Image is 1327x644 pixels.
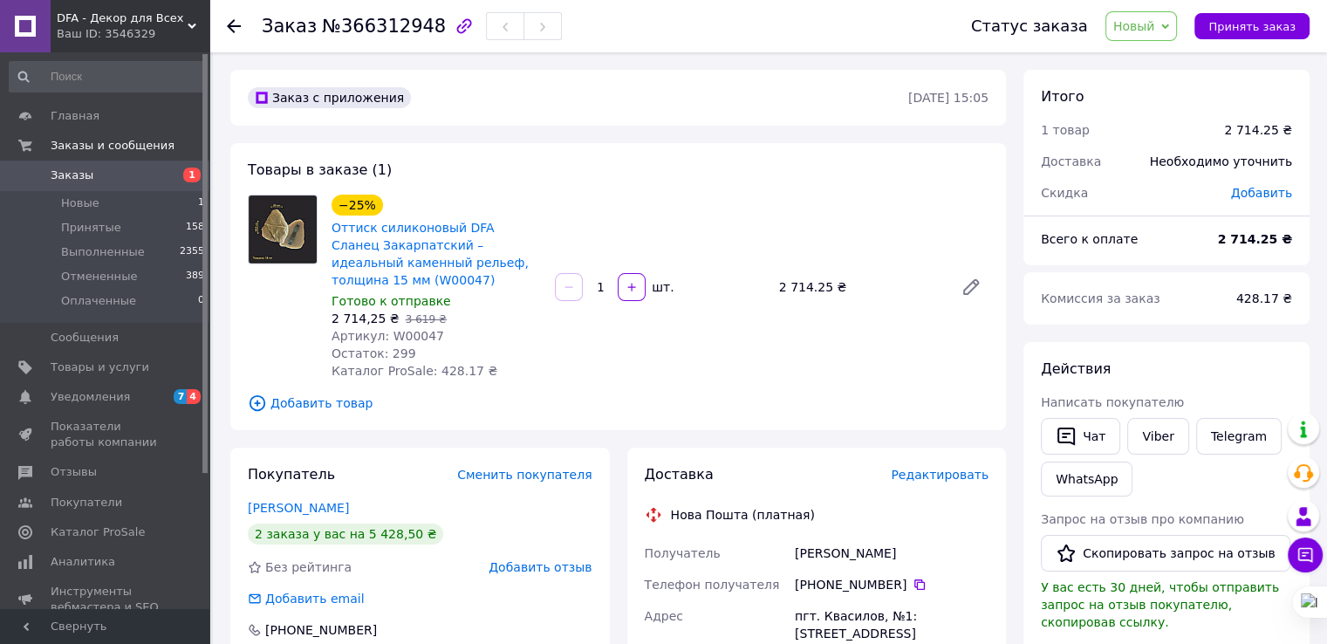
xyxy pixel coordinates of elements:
[406,313,447,325] span: 3 619 ₴
[332,329,444,343] span: Артикул: W00047
[1288,538,1323,572] button: Чат с покупателем
[51,108,99,124] span: Главная
[263,621,379,639] div: [PHONE_NUMBER]
[248,501,349,515] a: [PERSON_NAME]
[891,468,988,482] span: Редактировать
[249,195,317,264] img: Оттиск силиконовый DFA Сланец Закарпатский – идеальный каменный рельеф, толщина 15 мм (W00047)
[246,590,366,607] div: Добавить email
[61,244,145,260] span: Выполненные
[263,590,366,607] div: Добавить email
[1196,418,1282,455] a: Telegram
[647,278,675,296] div: шт.
[51,138,174,154] span: Заказы и сообщения
[489,560,592,574] span: Добавить отзыв
[908,91,988,105] time: [DATE] 15:05
[1041,512,1244,526] span: Запрос на отзыв про компанию
[57,26,209,42] div: Ваш ID: 3546329
[667,506,819,524] div: Нова Пошта (платная)
[61,220,121,236] span: Принятые
[174,389,188,404] span: 7
[332,195,383,216] div: −25%
[61,195,99,211] span: Новые
[332,364,497,378] span: Каталог ProSale: 428.17 ₴
[51,360,149,375] span: Товары и услуги
[51,464,97,480] span: Отзывы
[332,221,529,287] a: Оттиск силиконовый DFA Сланец Закарпатский – идеальный каменный рельеф, толщина 15 мм (W00047)
[262,16,317,37] span: Заказ
[1041,123,1090,137] span: 1 товар
[971,17,1088,35] div: Статус заказа
[322,16,446,37] span: №366312948
[645,546,721,560] span: Получатель
[332,294,451,308] span: Готово к отправке
[9,61,206,92] input: Поиск
[645,578,780,592] span: Телефон получателя
[186,220,204,236] span: 158
[1224,121,1292,139] div: 2 714.25 ₴
[227,17,241,35] div: Вернуться назад
[1236,291,1292,305] span: 428.17 ₴
[1041,232,1138,246] span: Всего к оплате
[645,466,714,483] span: Доставка
[1113,19,1155,33] span: Новый
[51,584,161,615] span: Инструменты вебмастера и SEO
[51,524,145,540] span: Каталог ProSale
[1208,20,1296,33] span: Принять заказ
[198,293,204,309] span: 0
[248,466,335,483] span: Покупатель
[1041,535,1290,572] button: Скопировать запрос на отзыв
[1194,13,1310,39] button: Принять заказ
[1041,291,1160,305] span: Комиссия за заказ
[1041,186,1088,200] span: Скидка
[1041,418,1120,455] button: Чат
[248,87,411,108] div: Заказ с приложения
[1041,580,1279,629] span: У вас есть 30 дней, чтобы отправить запрос на отзыв покупателю, скопировав ссылку.
[183,168,201,182] span: 1
[791,538,992,569] div: [PERSON_NAME]
[1041,462,1132,497] a: WhatsApp
[795,576,988,593] div: [PHONE_NUMBER]
[1041,88,1084,105] span: Итого
[51,495,122,510] span: Покупатели
[180,244,204,260] span: 2355
[1217,232,1292,246] b: 2 714.25 ₴
[187,389,201,404] span: 4
[51,554,115,570] span: Аналитика
[1041,360,1111,377] span: Действия
[1139,142,1303,181] div: Необходимо уточнить
[61,293,136,309] span: Оплаченные
[57,10,188,26] span: DFA - Декор для Всех
[265,560,352,574] span: Без рейтинга
[248,394,988,413] span: Добавить товар
[51,389,130,405] span: Уведомления
[51,330,119,346] span: Сообщения
[332,312,400,325] span: 2 714,25 ₴
[248,524,443,545] div: 2 заказа у вас на 5 428,50 ₴
[1041,154,1101,168] span: Доставка
[1231,186,1292,200] span: Добавить
[457,468,592,482] span: Сменить покупателя
[1041,395,1184,409] span: Написать покупателю
[248,161,392,178] span: Товары в заказе (1)
[1127,418,1188,455] a: Viber
[51,419,161,450] span: Показатели работы компании
[198,195,204,211] span: 1
[186,269,204,284] span: 389
[51,168,93,183] span: Заказы
[61,269,137,284] span: Отмененные
[954,270,988,305] a: Редактировать
[332,346,416,360] span: Остаток: 299
[645,609,683,623] span: Адрес
[772,275,947,299] div: 2 714.25 ₴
